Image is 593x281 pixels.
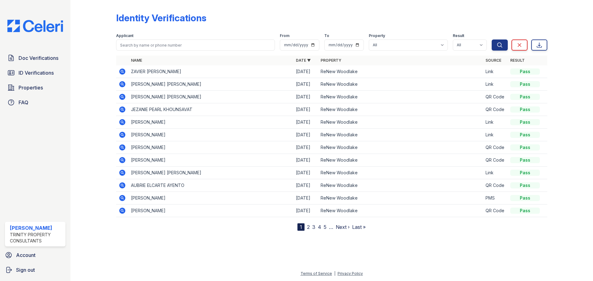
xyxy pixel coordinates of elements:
a: 2 [307,224,310,230]
td: QR Code [483,179,508,192]
div: Pass [510,94,540,100]
a: Date ▼ [296,58,311,63]
td: [PERSON_NAME] [PERSON_NAME] [128,167,293,179]
td: AUBRIE ELCARTE AYENTO [128,179,293,192]
div: Pass [510,195,540,201]
img: CE_Logo_Blue-a8612792a0a2168367f1c8372b55b34899dd931a85d93a1a3d3e32e68fde9ad4.png [2,20,68,32]
td: ReNew Woodlake [318,91,483,103]
a: FAQ [5,96,65,109]
a: 5 [324,224,326,230]
td: [PERSON_NAME] [128,116,293,129]
td: [DATE] [293,205,318,217]
td: ReNew Woodlake [318,167,483,179]
td: [DATE] [293,103,318,116]
td: [PERSON_NAME] [128,154,293,167]
td: QR Code [483,141,508,154]
td: [DATE] [293,192,318,205]
td: ReNew Woodlake [318,78,483,91]
input: Search by name or phone number [116,39,275,51]
td: ReNew Woodlake [318,116,483,129]
td: [PERSON_NAME] [PERSON_NAME] [128,78,293,91]
span: FAQ [19,99,28,106]
td: [DATE] [293,78,318,91]
td: [DATE] [293,91,318,103]
td: [DATE] [293,167,318,179]
span: … [329,223,333,231]
span: Sign out [16,266,35,274]
div: Pass [510,170,540,176]
td: JEZANIE PEARL KHOUNSAVAT [128,103,293,116]
td: ReNew Woodlake [318,141,483,154]
td: QR Code [483,205,508,217]
td: Link [483,116,508,129]
td: ReNew Woodlake [318,129,483,141]
label: Result [453,33,464,38]
div: Pass [510,132,540,138]
td: [DATE] [293,129,318,141]
td: ReNew Woodlake [318,154,483,167]
div: Pass [510,208,540,214]
td: ReNew Woodlake [318,179,483,192]
td: [PERSON_NAME] [128,129,293,141]
td: Link [483,65,508,78]
a: Properties [5,81,65,94]
a: 4 [318,224,321,230]
td: ReNew Woodlake [318,192,483,205]
td: Link [483,129,508,141]
a: Doc Verifications [5,52,65,64]
a: Sign out [2,264,68,276]
a: Terms of Service [301,271,332,276]
div: Trinity Property Consultants [10,232,63,244]
a: Next › [336,224,350,230]
td: [DATE] [293,141,318,154]
a: 3 [312,224,315,230]
a: ID Verifications [5,67,65,79]
div: 1 [297,223,305,231]
td: [PERSON_NAME] [128,141,293,154]
td: ZAVIER [PERSON_NAME] [128,65,293,78]
a: Last » [352,224,366,230]
div: Pass [510,182,540,188]
td: Link [483,167,508,179]
span: ID Verifications [19,69,54,76]
label: From [280,33,289,38]
div: Pass [510,106,540,113]
label: Property [369,33,385,38]
a: Result [510,58,525,63]
td: [DATE] [293,116,318,129]
td: PMS [483,192,508,205]
td: QR Code [483,154,508,167]
td: QR Code [483,103,508,116]
td: Link [483,78,508,91]
td: [PERSON_NAME] [128,205,293,217]
td: ReNew Woodlake [318,103,483,116]
span: Doc Verifications [19,54,58,62]
td: [DATE] [293,154,318,167]
div: | [334,271,335,276]
span: Account [16,251,36,259]
a: Name [131,58,142,63]
td: ReNew Woodlake [318,65,483,78]
div: Pass [510,144,540,151]
label: To [324,33,329,38]
div: Pass [510,119,540,125]
div: Identity Verifications [116,12,206,23]
a: Privacy Policy [338,271,363,276]
a: Account [2,249,68,261]
span: Properties [19,84,43,91]
label: Applicant [116,33,133,38]
a: Source [486,58,501,63]
div: Pass [510,81,540,87]
div: Pass [510,68,540,75]
td: [DATE] [293,65,318,78]
a: Property [321,58,341,63]
div: Pass [510,157,540,163]
td: ReNew Woodlake [318,205,483,217]
td: QR Code [483,91,508,103]
td: [PERSON_NAME] [PERSON_NAME] [128,91,293,103]
td: [DATE] [293,179,318,192]
td: [PERSON_NAME] [128,192,293,205]
div: [PERSON_NAME] [10,224,63,232]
